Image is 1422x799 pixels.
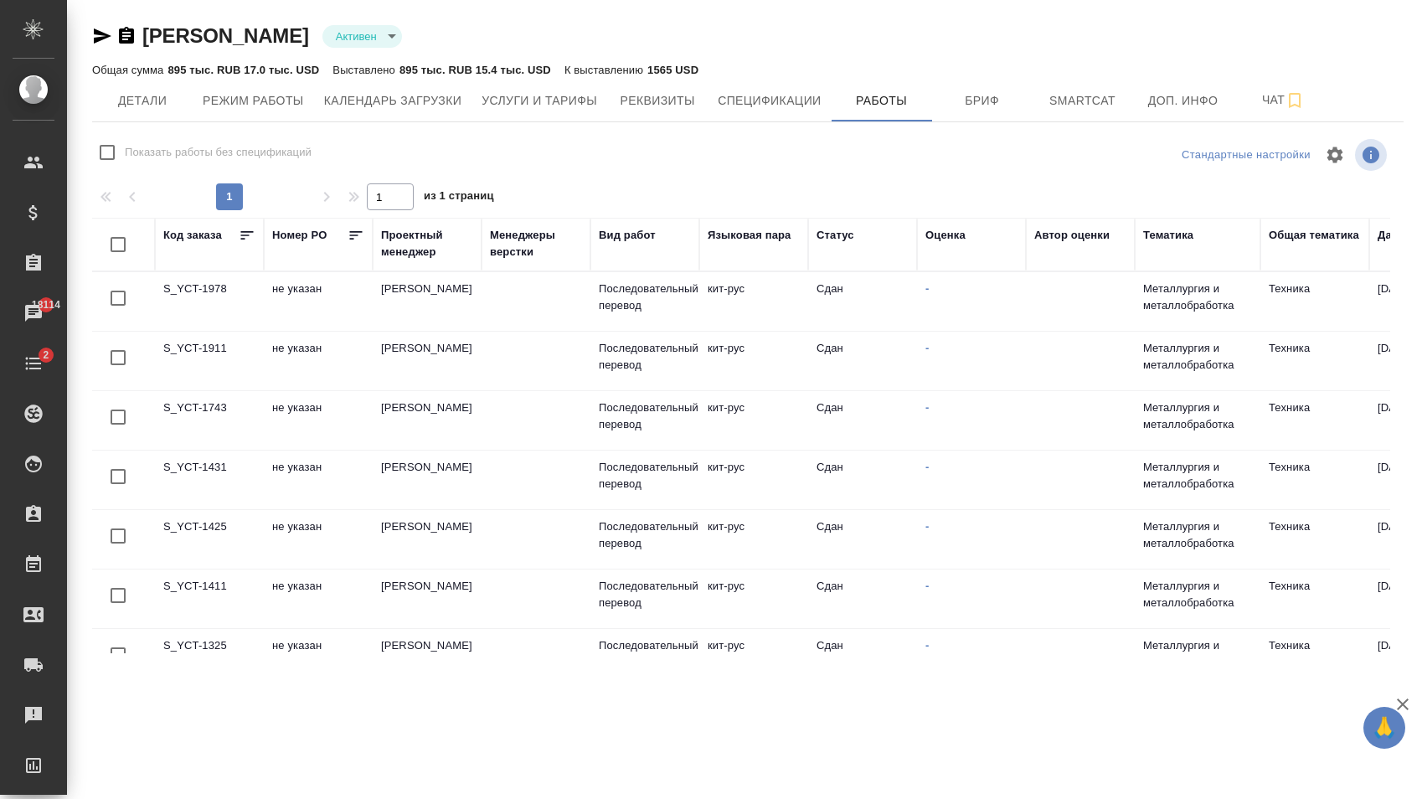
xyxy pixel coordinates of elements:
span: Реквизиты [617,90,698,111]
p: Металлургия и металлобработка [1143,518,1252,552]
td: не указан [264,570,373,628]
div: Автор оценки [1034,227,1110,244]
a: 18114 [4,292,63,334]
td: [PERSON_NAME] [373,629,482,688]
td: S_YCT-1411 [155,570,264,628]
span: Доп. инфо [1143,90,1224,111]
td: не указан [264,332,373,390]
td: S_YCT-1911 [155,332,264,390]
div: Активен [322,25,402,48]
span: Toggle Row Selected [100,399,136,435]
p: Общая сумма [92,64,167,76]
td: Техника [1260,391,1369,450]
span: Чат [1244,90,1324,111]
td: Сдан [808,451,917,509]
span: Работы [842,90,922,111]
td: Техника [1260,510,1369,569]
td: Сдан [808,570,917,628]
p: Последовательный перевод [599,578,691,611]
p: Последовательный перевод [599,281,691,314]
td: кит-рус [699,629,808,688]
td: Сдан [808,272,917,331]
td: Техника [1260,629,1369,688]
div: Проектный менеджер [381,227,473,260]
p: 1565 USD [647,64,698,76]
div: split button [1177,142,1315,168]
span: Toggle Row Selected [100,518,136,554]
span: Режим работы [203,90,304,111]
td: [PERSON_NAME] [373,332,482,390]
td: Техника [1260,451,1369,509]
div: Общая тематика [1269,227,1359,244]
td: [PERSON_NAME] [373,570,482,628]
span: Toggle Row Selected [100,578,136,613]
p: Выставлено [332,64,399,76]
p: Последовательный перевод [599,399,691,433]
div: Вид работ [599,227,656,244]
td: кит-рус [699,451,808,509]
a: - [925,520,929,533]
span: 2 [33,347,59,363]
a: [PERSON_NAME] [142,24,309,47]
a: - [925,282,929,295]
td: S_YCT-1978 [155,272,264,331]
a: - [925,342,929,354]
div: Код заказа [163,227,222,244]
td: Сдан [808,332,917,390]
td: S_YCT-1325 [155,629,264,688]
span: из 1 страниц [424,186,494,210]
span: Услуги и тарифы [482,90,597,111]
span: Toggle Row Selected [100,340,136,375]
a: - [925,461,929,473]
button: 🙏 [1363,707,1405,749]
td: [PERSON_NAME] [373,391,482,450]
svg: Подписаться [1285,90,1305,111]
p: Последовательный перевод [599,459,691,492]
td: S_YCT-1743 [155,391,264,450]
p: Металлургия и металлобработка [1143,578,1252,611]
div: Языковая пара [708,227,791,244]
span: Детали [102,90,183,111]
td: Техника [1260,332,1369,390]
td: Техника [1260,570,1369,628]
span: Календарь загрузки [324,90,462,111]
span: Посмотреть информацию [1355,139,1390,171]
div: Статус [817,227,854,244]
td: кит-рус [699,332,808,390]
p: 15.4 тыс. USD [476,64,551,76]
p: Металлургия и металлобработка [1143,637,1252,671]
td: Сдан [808,510,917,569]
p: Металлургия и металлобработка [1143,281,1252,314]
p: К выставлению [564,64,647,76]
p: Металлургия и металлобработка [1143,399,1252,433]
td: не указан [264,510,373,569]
p: Металлургия и металлобработка [1143,459,1252,492]
span: Спецификации [718,90,821,111]
td: не указан [264,629,373,688]
td: [PERSON_NAME] [373,510,482,569]
span: Toggle Row Selected [100,281,136,316]
div: Тематика [1143,227,1193,244]
span: 18114 [22,296,70,313]
td: кит-рус [699,570,808,628]
span: Настроить таблицу [1315,135,1355,175]
a: - [925,580,929,592]
p: Последовательный перевод [599,637,691,671]
span: Toggle Row Selected [100,459,136,494]
td: [PERSON_NAME] [373,272,482,331]
td: S_YCT-1425 [155,510,264,569]
span: Smartcat [1043,90,1123,111]
td: не указан [264,272,373,331]
a: - [925,639,929,652]
td: не указан [264,391,373,450]
td: S_YCT-1431 [155,451,264,509]
span: Бриф [942,90,1023,111]
a: 2 [4,343,63,384]
td: кит-рус [699,391,808,450]
p: Последовательный перевод [599,340,691,374]
td: Сдан [808,391,917,450]
p: Металлургия и металлобработка [1143,340,1252,374]
div: Менеджеры верстки [490,227,582,260]
p: 17.0 тыс. USD [244,64,319,76]
span: Показать работы без спецификаций [125,144,312,161]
